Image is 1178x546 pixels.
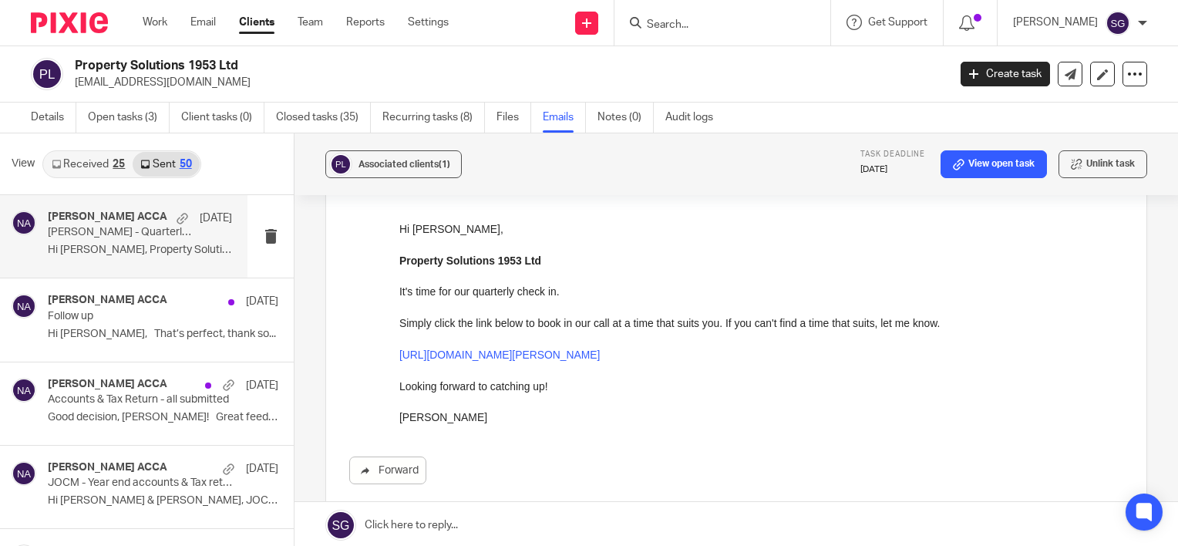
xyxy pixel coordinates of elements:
[543,103,586,133] a: Emails
[439,160,450,169] span: (1)
[48,211,167,224] h4: [PERSON_NAME] ACCA
[113,159,125,170] div: 25
[246,378,278,393] p: [DATE]
[48,477,232,490] p: JOCM - Year end accounts & Tax return to review
[31,103,76,133] a: Details
[276,103,371,133] a: Closed tasks (35)
[48,226,195,239] p: [PERSON_NAME] - Quarterly catch up! 🚀
[246,461,278,477] p: [DATE]
[133,152,199,177] a: Sent50
[597,103,654,133] a: Notes (0)
[48,378,167,391] h4: [PERSON_NAME] ACCA
[961,62,1050,86] a: Create task
[48,461,167,474] h4: [PERSON_NAME] ACCA
[75,75,937,90] p: [EMAIL_ADDRESS][DOMAIN_NAME]
[645,19,784,32] input: Search
[12,211,36,235] img: svg%3E
[496,103,531,133] a: Files
[48,244,232,257] p: Hi [PERSON_NAME], Property Solutions 1953 Ltd ...
[941,150,1047,178] a: View open task
[358,160,450,169] span: Associated clients
[665,103,725,133] a: Audit logs
[349,457,426,484] a: Forward
[325,150,462,178] button: Associated clients(1)
[48,328,278,341] p: Hi [PERSON_NAME], That’s perfect, thank so...
[180,159,192,170] div: 50
[346,15,385,30] a: Reports
[382,103,485,133] a: Recurring tasks (8)
[12,294,36,318] img: svg%3E
[48,494,278,507] p: Hi [PERSON_NAME] & [PERSON_NAME], JOCM Holdings Ltd -...
[329,153,352,176] img: svg%3E
[143,15,167,30] a: Work
[181,103,264,133] a: Client tasks (0)
[200,211,232,226] p: [DATE]
[88,103,170,133] a: Open tasks (3)
[12,378,36,403] img: svg%3E
[1106,11,1130,35] img: svg%3E
[44,152,133,177] a: Received25
[48,411,278,424] p: Good decision, [PERSON_NAME]! Great feedback...
[1059,150,1147,178] button: Unlink task
[868,17,927,28] span: Get Support
[75,58,765,74] h2: Property Solutions 1953 Ltd
[31,58,63,90] img: svg%3E
[860,163,925,176] p: [DATE]
[860,150,925,158] span: Task deadline
[48,310,232,323] p: Follow up
[48,393,232,406] p: Accounts & Tax Return - all submitted
[48,294,167,307] h4: [PERSON_NAME] ACCA
[12,156,35,172] span: View
[246,294,278,309] p: [DATE]
[298,15,323,30] a: Team
[12,461,36,486] img: svg%3E
[190,15,216,30] a: Email
[408,15,449,30] a: Settings
[31,12,108,33] img: Pixie
[1013,15,1098,30] p: [PERSON_NAME]
[239,15,274,30] a: Clients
